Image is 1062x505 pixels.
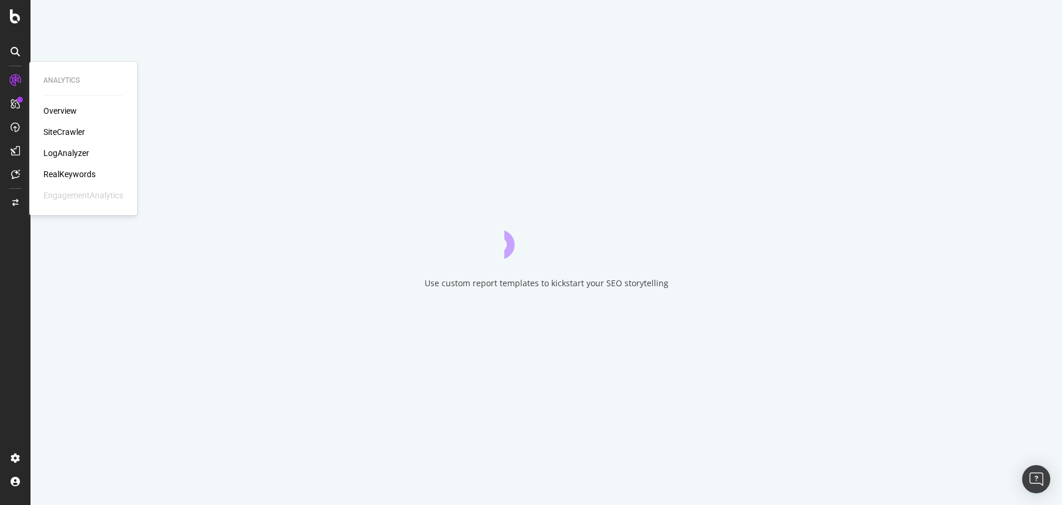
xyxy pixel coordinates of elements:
[1022,465,1050,493] div: Open Intercom Messenger
[43,76,123,86] div: Analytics
[43,105,77,117] a: Overview
[43,168,96,180] a: RealKeywords
[43,126,85,138] a: SiteCrawler
[504,216,589,259] div: animation
[43,189,123,201] div: EngagementAnalytics
[43,147,89,159] a: LogAnalyzer
[425,277,669,289] div: Use custom report templates to kickstart your SEO storytelling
